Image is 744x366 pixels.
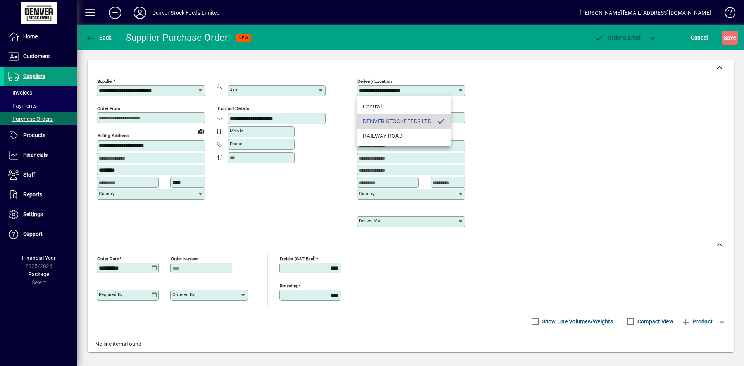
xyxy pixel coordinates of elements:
[280,283,298,288] mat-label: Rounding
[719,2,734,27] a: Knowledge Base
[4,146,77,165] a: Financials
[152,7,220,19] div: Denver Stock Feeds Limited
[357,106,377,111] mat-label: Deliver To
[86,34,112,41] span: Back
[23,132,45,138] span: Products
[4,126,77,145] a: Products
[691,31,708,44] span: Cancel
[4,112,77,125] a: Purchase Orders
[230,87,238,93] mat-label: Attn
[23,211,43,217] span: Settings
[4,205,77,224] a: Settings
[195,125,207,137] a: View on map
[4,47,77,66] a: Customers
[4,86,77,99] a: Invoices
[23,231,43,237] span: Support
[97,256,119,261] mat-label: Order date
[22,255,56,261] span: Financial Year
[88,332,734,356] div: No line items found
[681,315,713,328] span: Product
[359,191,374,196] mat-label: Country
[99,292,122,297] mat-label: Required by
[230,128,243,134] mat-label: Mobile
[23,191,42,198] span: Reports
[4,225,77,244] a: Support
[580,7,711,19] div: [PERSON_NAME] [EMAIL_ADDRESS][DOMAIN_NAME]
[4,165,77,185] a: Staff
[239,35,248,40] span: NEW
[171,256,199,261] mat-label: Order number
[359,218,380,223] mat-label: Deliver via
[23,53,50,59] span: Customers
[4,185,77,204] a: Reports
[4,99,77,112] a: Payments
[126,31,228,44] div: Supplier Purchase Order
[722,31,738,45] button: Save
[636,318,673,325] label: Compact View
[103,6,127,20] button: Add
[172,292,195,297] mat-label: Ordered by
[591,31,646,45] button: Order & Email
[8,116,53,122] span: Purchase Orders
[23,73,45,79] span: Suppliers
[724,31,736,44] span: ave
[280,256,316,261] mat-label: Freight (GST excl)
[4,27,77,46] a: Home
[97,79,113,84] mat-label: Supplier
[23,152,48,158] span: Financials
[97,106,120,111] mat-label: Order from
[689,31,710,45] button: Cancel
[8,103,37,109] span: Payments
[541,318,613,325] label: Show Line Volumes/Weights
[84,31,114,45] button: Back
[8,89,32,96] span: Invoices
[230,141,242,146] mat-label: Phone
[28,271,49,277] span: Package
[127,6,152,20] button: Profile
[23,33,38,40] span: Home
[724,34,727,41] span: S
[677,314,716,328] button: Product
[99,191,114,196] mat-label: Country
[357,79,392,84] mat-label: Delivery Location
[77,31,120,45] app-page-header-button: Back
[23,172,35,178] span: Staff
[594,34,642,41] span: Order & Email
